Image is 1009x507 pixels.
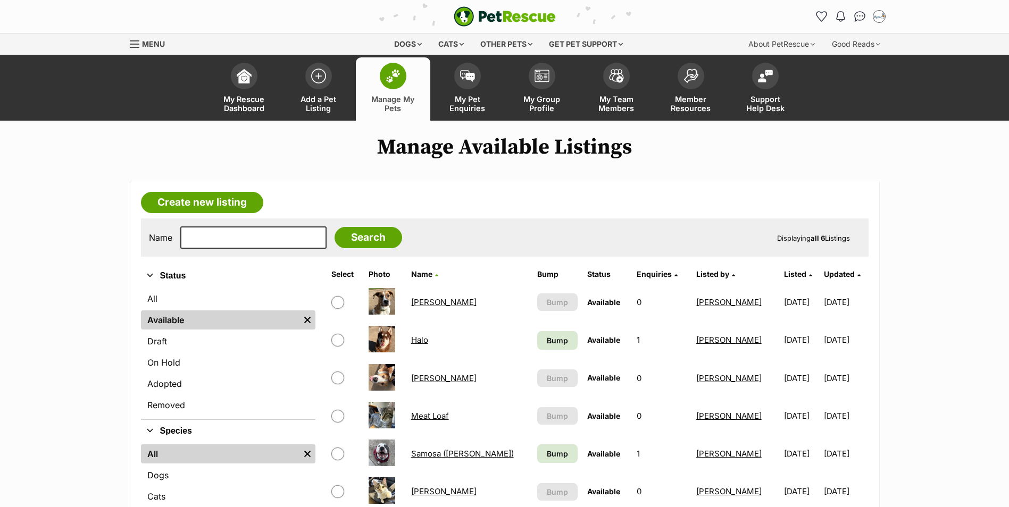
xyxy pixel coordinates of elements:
[654,57,728,121] a: Member Resources
[696,411,762,421] a: [PERSON_NAME]
[141,269,315,283] button: Status
[824,284,867,320] td: [DATE]
[535,70,549,82] img: group-profile-icon-3fa3cf56718a62981997c0bc7e787c4b2cf8bcc04b72c1350f741eb67cf2f40e.svg
[696,449,762,459] a: [PERSON_NAME]
[741,33,822,55] div: About PetRescue
[411,411,449,421] a: Meat Loaf
[537,444,578,463] a: Bump
[364,266,406,283] th: Photo
[518,95,566,113] span: My Group Profile
[541,33,630,55] div: Get pet support
[141,487,315,506] a: Cats
[130,33,172,53] a: Menu
[411,335,428,345] a: Halo
[547,373,568,384] span: Bump
[141,466,315,485] a: Dogs
[780,360,823,396] td: [DATE]
[852,8,869,25] a: Conversations
[777,234,850,242] span: Displaying Listings
[583,266,632,283] th: Status
[207,57,281,121] a: My Rescue Dashboard
[784,269,806,278] span: Listed
[632,398,690,434] td: 0
[533,266,582,283] th: Bump
[141,310,299,329] a: Available
[784,269,812,278] a: Listed
[587,449,620,458] span: Available
[387,33,429,55] div: Dogs
[444,95,491,113] span: My Pet Enquiries
[824,322,867,358] td: [DATE]
[609,69,624,83] img: team-members-icon-5396bd8760b3fe7c0b43da4ab00e1e3bb1a5d9ba89233759b79545d2d3fc5d0d.svg
[728,57,803,121] a: Support Help Desk
[454,6,556,27] a: PetRescue
[874,11,885,22] img: Taylor Lalchere profile pic
[141,374,315,393] a: Adopted
[411,373,477,383] a: [PERSON_NAME]
[593,95,640,113] span: My Team Members
[696,335,762,345] a: [PERSON_NAME]
[811,234,825,242] strong: all 6
[824,269,855,278] span: Updated
[587,487,620,496] span: Available
[430,57,505,121] a: My Pet Enquiries
[836,11,845,22] img: notifications-46538b983faf8c2785f20acdc204bb7945ddae34d4c08c2a6579f10ce5e182be.svg
[411,449,514,459] a: Samosa ([PERSON_NAME])
[537,369,578,387] button: Bump
[824,435,867,472] td: [DATE]
[547,410,568,421] span: Bump
[637,269,672,278] span: translation missing: en.admin.listings.index.attributes.enquiries
[547,335,568,346] span: Bump
[386,69,401,83] img: manage-my-pets-icon-02211641906a0b7f246fdf0571729dbe1e7629f14944591b6c1af311fb30b64b.svg
[237,69,252,83] img: dashboard-icon-eb2f2d2d3e046f16d808141f083e7271f6b2e854fb5c12c21221c1fb7104beca.svg
[141,444,299,463] a: All
[537,407,578,425] button: Bump
[696,269,729,278] span: Listed by
[431,33,471,55] div: Cats
[411,297,477,307] a: [PERSON_NAME]
[696,269,735,278] a: Listed by
[547,486,568,497] span: Bump
[547,297,568,308] span: Bump
[149,233,172,242] label: Name
[696,373,762,383] a: [PERSON_NAME]
[141,287,315,419] div: Status
[587,411,620,420] span: Available
[824,360,867,396] td: [DATE]
[780,435,823,472] td: [DATE]
[411,486,477,496] a: [PERSON_NAME]
[311,69,326,83] img: add-pet-listing-icon-0afa8454b4691262ce3f59096e99ab1cd57d4a30225e0717b998d2c9b9846f56.svg
[813,8,888,25] ul: Account quick links
[281,57,356,121] a: Add a Pet Listing
[299,444,315,463] a: Remove filter
[587,335,620,344] span: Available
[637,269,678,278] a: Enquiries
[454,6,556,27] img: logo-e224e6f780fb5917bec1dbf3a21bbac754714ae5b6737aabdf751b685950b380.svg
[632,435,690,472] td: 1
[327,266,363,283] th: Select
[411,269,438,278] a: Name
[141,424,315,438] button: Species
[537,483,578,501] button: Bump
[667,95,715,113] span: Member Resources
[632,360,690,396] td: 0
[632,322,690,358] td: 1
[587,373,620,382] span: Available
[335,227,402,248] input: Search
[696,297,762,307] a: [PERSON_NAME]
[295,95,343,113] span: Add a Pet Listing
[141,395,315,415] a: Removed
[832,8,849,25] button: Notifications
[537,293,578,311] button: Bump
[871,8,888,25] button: My account
[632,284,690,320] td: 0
[411,269,432,278] span: Name
[683,69,698,83] img: member-resources-icon-8e73f808a243e03378d46382f2149f9095a855e16c252ad45f914b54edf8863c.svg
[854,11,865,22] img: chat-41dd97257d64d25036548639549fe6c8038ab92f7586957e7f3b1b290dea8141.svg
[696,486,762,496] a: [PERSON_NAME]
[356,57,430,121] a: Manage My Pets
[780,322,823,358] td: [DATE]
[460,70,475,82] img: pet-enquiries-icon-7e3ad2cf08bfb03b45e93fb7055b45f3efa6380592205ae92323e6603595dc1f.svg
[299,310,315,329] a: Remove filter
[141,289,315,308] a: All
